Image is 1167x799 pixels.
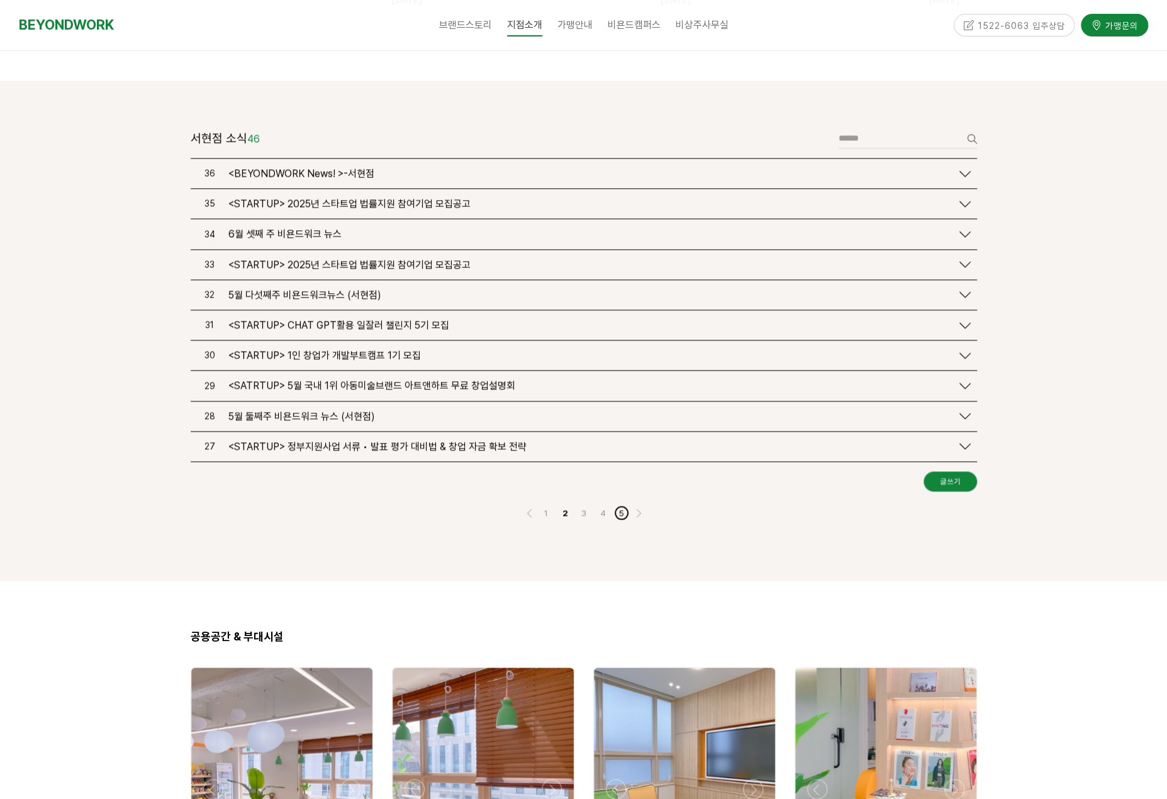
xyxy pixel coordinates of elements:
span: 33 [204,259,215,269]
a: 비상주사무실 [668,9,736,41]
a: 가맹문의 [1081,14,1148,36]
span: 30 [204,350,215,360]
a: BEYONDWORK [19,13,114,36]
a: 지점소개 [500,9,550,41]
span: <STARTUP> CHAT GPT활용 일잘러 챌린지 5기 모집 [228,319,449,331]
span: 비상주사무실 [676,19,729,31]
span: <STARTUP> 2025년 스타트업 법률지원 참여기업 모집공고 [228,198,471,210]
span: 5월 둘째주 비욘드워크 뉴스 (서현점) [228,410,375,422]
a: 3 [576,505,591,520]
a: 브랜드스토리 [432,9,500,41]
span: 32 [204,289,215,299]
span: 가맹문의 [1102,20,1138,32]
span: <STARTUP> 정부지원사업 서류 • 발표 평가 대비법 & 창업 자금 확보 전략 [228,440,527,452]
a: 4 [595,505,610,520]
em: 46 [247,133,260,145]
span: 비욘드캠퍼스 [608,19,661,31]
span: 브랜드스토리 [439,19,492,31]
a: 비욘드캠퍼스 [600,9,668,41]
span: 27 [204,441,215,451]
span: <STARTUP> 2025년 스타트업 법률지원 참여기업 모집공고 [228,258,471,270]
span: 36 [204,168,215,178]
span: 지점소개 [507,14,542,36]
span: 5월 다섯째주 비욘드워크뉴스 (서현점) [228,289,381,301]
a: 1 [539,505,554,520]
a: 가맹안내 [550,9,600,41]
header: 서현점 소식 [191,128,260,149]
span: <BEYONDWORK News! >-서현점 [228,167,374,179]
span: 35 [204,198,215,208]
a: 글쓰기 [924,471,977,491]
span: 31 [205,320,214,330]
a: 5 [614,505,629,520]
a: 2 [557,505,572,520]
span: 34 [204,228,215,238]
span: 6월 셋째 주 비욘드워크 뉴스 [228,228,342,240]
span: 가맹안내 [557,19,593,31]
span: <STARTUP> 1인 창업가 개발부트캠프 1기 모집 [228,349,421,361]
span: 28 [204,411,215,421]
span: <SATRTUP> 5월 국내 1위 아동미술브랜드 아트앤하트 무료 창업설명회 [228,379,515,391]
span: 29 [204,380,215,390]
span: 공용공간 & 부대시설 [191,629,284,642]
